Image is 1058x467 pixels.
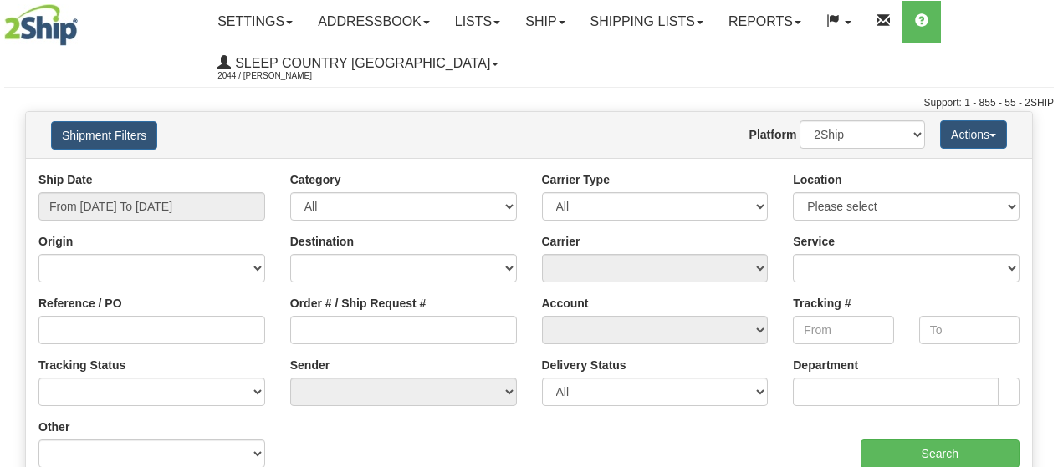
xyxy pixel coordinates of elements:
[290,357,330,373] label: Sender
[749,126,797,143] label: Platform
[290,233,354,250] label: Destination
[205,1,305,43] a: Settings
[513,1,577,43] a: Ship
[38,171,93,188] label: Ship Date
[4,4,78,46] img: logo2044.jpg
[217,68,343,84] span: 2044 / [PERSON_NAME]
[38,357,125,373] label: Tracking Status
[38,295,122,312] label: Reference / PO
[716,1,814,43] a: Reports
[578,1,716,43] a: Shipping lists
[442,1,513,43] a: Lists
[793,357,858,373] label: Department
[231,56,490,70] span: Sleep Country [GEOGRAPHIC_DATA]
[542,171,610,188] label: Carrier Type
[305,1,442,43] a: Addressbook
[542,357,626,373] label: Delivery Status
[290,171,341,188] label: Category
[542,295,589,312] label: Account
[4,96,1054,110] div: Support: 1 - 855 - 55 - 2SHIP
[205,43,511,84] a: Sleep Country [GEOGRAPHIC_DATA] 2044 / [PERSON_NAME]
[793,295,851,312] label: Tracking #
[290,295,427,312] label: Order # / Ship Request #
[793,316,893,344] input: From
[940,120,1007,149] button: Actions
[793,233,835,250] label: Service
[51,121,157,150] button: Shipment Filters
[919,316,1020,344] input: To
[793,171,841,188] label: Location
[542,233,580,250] label: Carrier
[38,233,73,250] label: Origin
[38,419,69,435] label: Other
